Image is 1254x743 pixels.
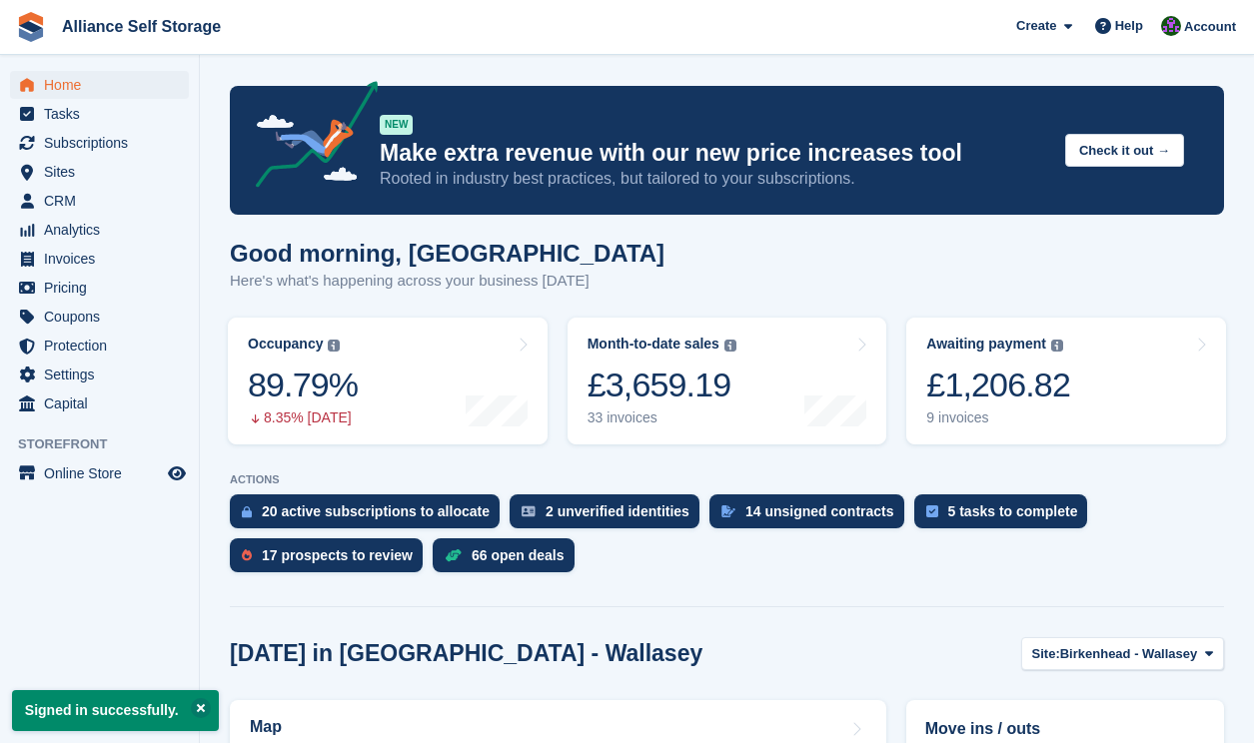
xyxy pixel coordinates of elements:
div: 33 invoices [588,409,736,426]
img: price-adjustments-announcement-icon-8257ccfd72463d97f412b2fc003d46551f7dbcb40ab6d574587a9cd5c0d94... [239,81,379,195]
span: Settings [44,361,164,388]
span: CRM [44,187,164,215]
img: active_subscription_to_allocate_icon-d502201f5373d7db506a760aba3b589e785aa758c864c3986d89f69b8ff3... [242,505,252,518]
span: Invoices [44,245,164,273]
div: 8.35% [DATE] [248,409,358,426]
a: menu [10,129,189,157]
img: contract_signature_icon-13c848040528278c33f63329250d36e43548de30e8caae1d1a13099fd9432cc5.svg [721,505,735,517]
img: icon-info-grey-7440780725fd019a000dd9b08b2336e03edf1995a4989e88bcd33f0948082b44.svg [328,340,340,352]
a: Occupancy 89.79% 8.35% [DATE] [228,318,548,444]
h2: Move ins / outs [925,717,1205,741]
a: 20 active subscriptions to allocate [230,494,510,538]
p: ACTIONS [230,473,1224,486]
a: menu [10,158,189,186]
span: Subscriptions [44,129,164,157]
span: Help [1115,16,1143,36]
a: 2 unverified identities [510,494,709,538]
img: prospect-51fa495bee0391a8d652442698ab0144808aea92771e9ea1ae160a38d050c398.svg [242,549,252,561]
p: Signed in successfully. [12,690,219,731]
span: Birkenhead - Wallasey [1060,644,1198,664]
img: icon-info-grey-7440780725fd019a000dd9b08b2336e03edf1995a4989e88bcd33f0948082b44.svg [724,340,736,352]
img: Romilly Norton [1161,16,1181,36]
div: 17 prospects to review [262,547,413,563]
a: Alliance Self Storage [54,10,229,43]
h2: [DATE] in [GEOGRAPHIC_DATA] - Wallasey [230,640,702,667]
div: NEW [380,115,413,135]
span: Create [1016,16,1056,36]
div: 89.79% [248,365,358,405]
span: Home [44,71,164,99]
a: menu [10,274,189,302]
a: Month-to-date sales £3,659.19 33 invoices [568,318,887,444]
a: menu [10,361,189,388]
img: stora-icon-8386f47178a22dfd0bd8f6a31ec36ba5ce8667c1dd55bd0f319d3a0aa187defe.svg [16,12,46,42]
div: 2 unverified identities [546,503,689,519]
a: 66 open deals [433,538,585,582]
a: menu [10,245,189,273]
span: Pricing [44,274,164,302]
img: icon-info-grey-7440780725fd019a000dd9b08b2336e03edf1995a4989e88bcd33f0948082b44.svg [1051,340,1063,352]
span: Site: [1032,644,1060,664]
span: Tasks [44,100,164,128]
span: Online Store [44,459,164,487]
a: menu [10,216,189,244]
a: menu [10,71,189,99]
h2: Map [250,718,282,736]
p: Make extra revenue with our new price increases tool [380,139,1049,168]
a: menu [10,389,189,417]
a: menu [10,187,189,215]
span: Protection [44,332,164,360]
span: Storefront [18,434,199,454]
img: task-75834270c22a3079a89374b754ae025e5fb1db73e45f91037f5363f120a921f8.svg [926,505,938,517]
span: Coupons [44,303,164,331]
span: Capital [44,389,164,417]
div: Month-to-date sales [588,336,719,353]
div: 14 unsigned contracts [745,503,894,519]
span: Account [1184,17,1236,37]
a: menu [10,303,189,331]
img: verify_identity-adf6edd0f0f0b5bbfe63781bf79b02c33cf7c696d77639b501bdc392416b5a36.svg [522,505,536,517]
img: deal-1b604bf984904fb50ccaf53a9ad4b4a5d6e5aea283cecdc64d6e3604feb123c2.svg [445,548,462,562]
div: 9 invoices [926,409,1070,426]
a: 14 unsigned contracts [709,494,914,538]
span: Sites [44,158,164,186]
p: Rooted in industry best practices, but tailored to your subscriptions. [380,168,1049,190]
button: Check it out → [1065,134,1184,167]
p: Here's what's happening across your business [DATE] [230,270,664,293]
div: £1,206.82 [926,365,1070,405]
div: Awaiting payment [926,336,1046,353]
a: menu [10,459,189,487]
a: menu [10,100,189,128]
div: 66 open deals [472,547,565,563]
a: Awaiting payment £1,206.82 9 invoices [906,318,1226,444]
span: Analytics [44,216,164,244]
a: 5 tasks to complete [914,494,1098,538]
a: Preview store [165,461,189,485]
a: menu [10,332,189,360]
div: 5 tasks to complete [948,503,1078,519]
div: 20 active subscriptions to allocate [262,503,490,519]
div: £3,659.19 [588,365,736,405]
div: Occupancy [248,336,323,353]
a: 17 prospects to review [230,538,433,582]
button: Site: Birkenhead - Wallasey [1021,637,1224,670]
h1: Good morning, [GEOGRAPHIC_DATA] [230,240,664,267]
